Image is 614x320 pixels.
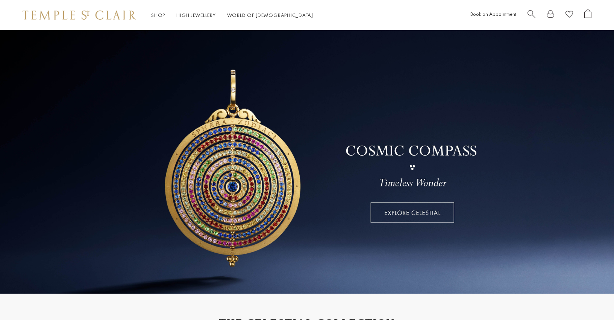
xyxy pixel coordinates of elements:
a: Search [528,9,535,21]
nav: Main navigation [151,11,313,20]
iframe: Gorgias live chat messenger [576,285,606,312]
a: View Wishlist [565,9,573,21]
img: Temple St. Clair [23,11,136,20]
a: World of [DEMOGRAPHIC_DATA]World of [DEMOGRAPHIC_DATA] [227,12,313,18]
a: Book an Appointment [470,11,516,17]
a: Open Shopping Bag [584,9,591,21]
a: ShopShop [151,12,165,18]
a: High JewelleryHigh Jewellery [176,12,216,18]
